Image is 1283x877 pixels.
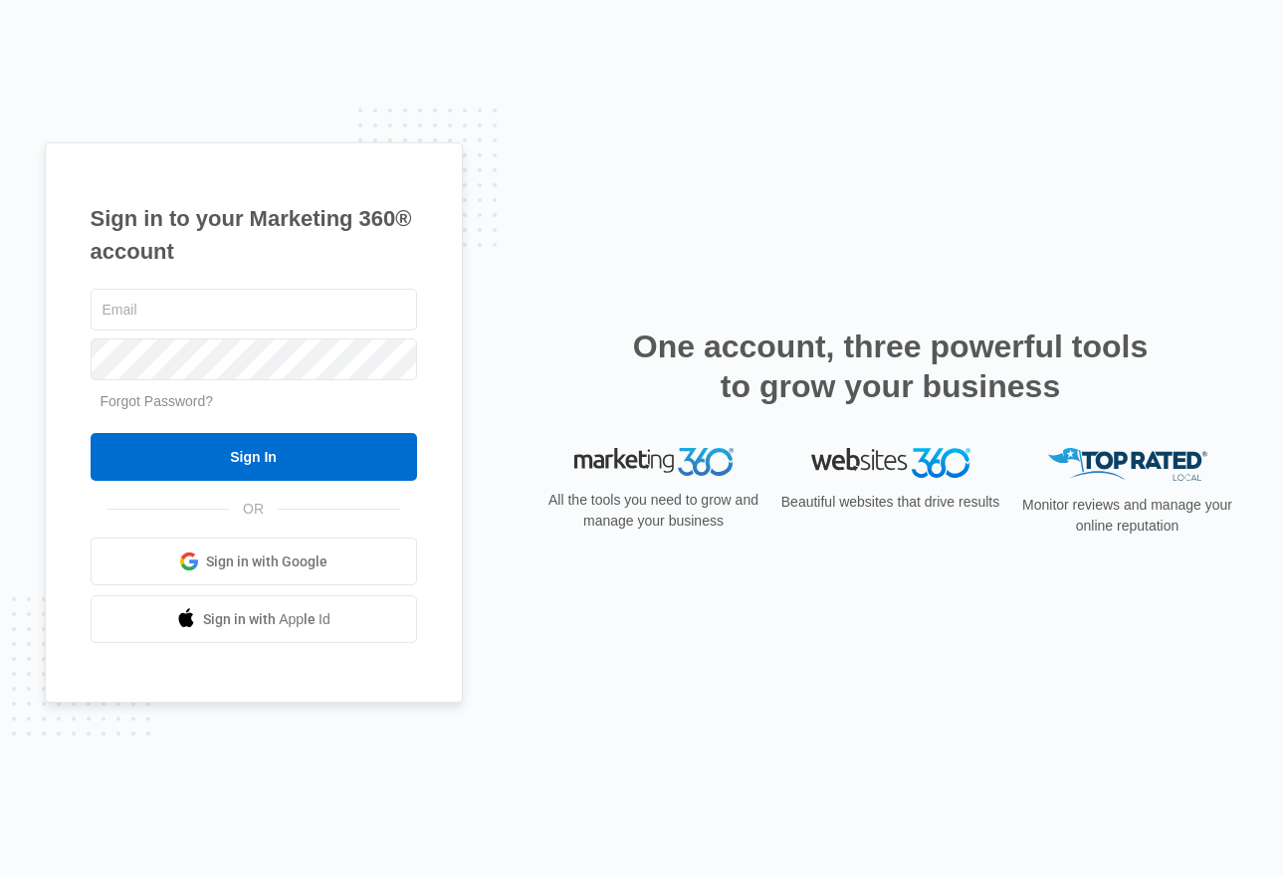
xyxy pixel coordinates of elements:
p: All the tools you need to grow and manage your business [542,490,765,532]
a: Sign in with Apple Id [91,595,417,643]
span: Sign in with Google [206,551,327,572]
img: Top Rated Local [1048,448,1207,481]
img: Websites 360 [811,448,970,477]
img: Marketing 360 [574,448,734,476]
input: Sign In [91,433,417,481]
span: OR [229,499,278,520]
p: Beautiful websites that drive results [779,492,1002,513]
a: Sign in with Google [91,538,417,585]
a: Forgot Password? [101,393,214,409]
h1: Sign in to your Marketing 360® account [91,202,417,268]
p: Monitor reviews and manage your online reputation [1016,495,1239,537]
input: Email [91,289,417,330]
h2: One account, three powerful tools to grow your business [627,327,1155,406]
span: Sign in with Apple Id [203,609,330,630]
